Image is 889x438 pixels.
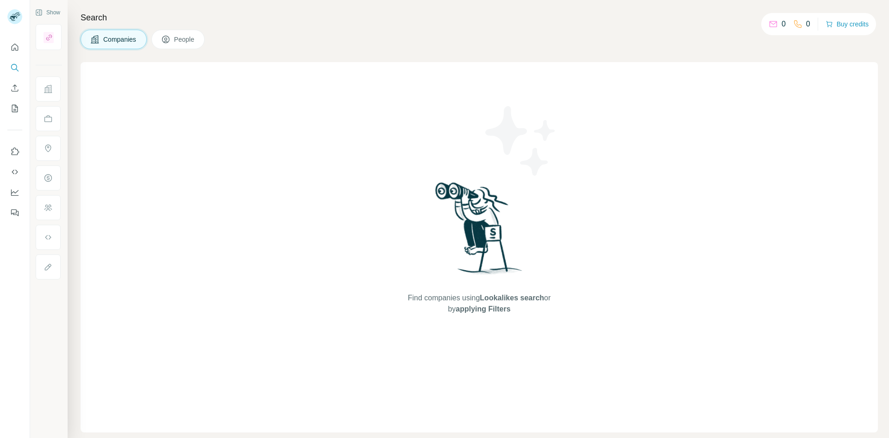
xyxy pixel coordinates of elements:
[7,39,22,56] button: Quick start
[431,180,527,283] img: Surfe Illustration - Woman searching with binoculars
[7,59,22,76] button: Search
[7,164,22,180] button: Use Surfe API
[7,80,22,96] button: Enrich CSV
[7,184,22,201] button: Dashboard
[81,11,878,24] h4: Search
[103,35,137,44] span: Companies
[806,19,810,30] p: 0
[7,143,22,160] button: Use Surfe on LinkedIn
[7,100,22,117] button: My lists
[479,99,563,183] img: Surfe Illustration - Stars
[826,18,869,31] button: Buy credits
[7,204,22,221] button: Feedback
[405,292,553,315] span: Find companies using or by
[480,294,544,302] span: Lookalikes search
[782,19,786,30] p: 0
[29,6,67,19] button: Show
[456,305,510,313] span: applying Filters
[174,35,195,44] span: People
